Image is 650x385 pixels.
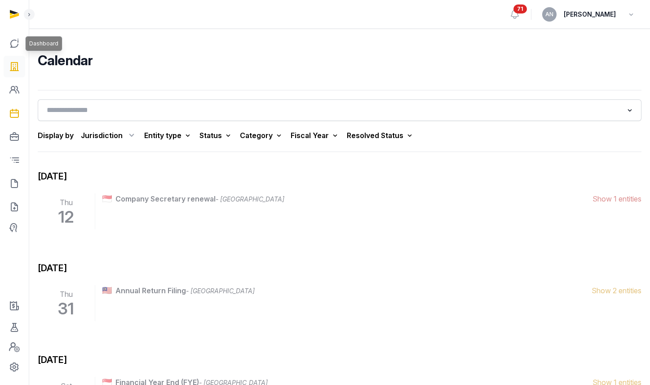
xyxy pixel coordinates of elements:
span: Thu [41,197,91,208]
span: Dashboard [29,40,58,47]
span: AN [545,12,553,17]
span: 71 [513,4,527,13]
span: Show 2 entities [592,285,641,296]
div: Display by [38,130,74,141]
span: 12 [41,208,91,226]
span: Thu [41,289,91,300]
p: [DATE] [38,170,641,183]
span: Company Secretary renewal [115,193,593,204]
span: 31 [41,300,91,318]
span: Show 1 entities [593,193,641,204]
span: - [GEOGRAPHIC_DATA] [216,195,284,203]
div: Category [240,129,283,142]
div: Search for option [42,102,637,118]
div: Status [199,129,233,142]
span: [PERSON_NAME] [564,9,616,20]
p: [DATE] [38,262,641,274]
h2: Calendar [38,52,641,68]
div: Fiscal Year [291,129,340,142]
button: AN [542,7,557,22]
div: Jurisdiction [81,128,137,143]
input: Search for option [43,104,623,116]
div: Entity type [144,129,192,142]
span: - [GEOGRAPHIC_DATA] [186,287,255,295]
div: Resolved Status [347,129,414,142]
span: Annual Return Filing [115,285,592,296]
p: [DATE] [38,354,641,366]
